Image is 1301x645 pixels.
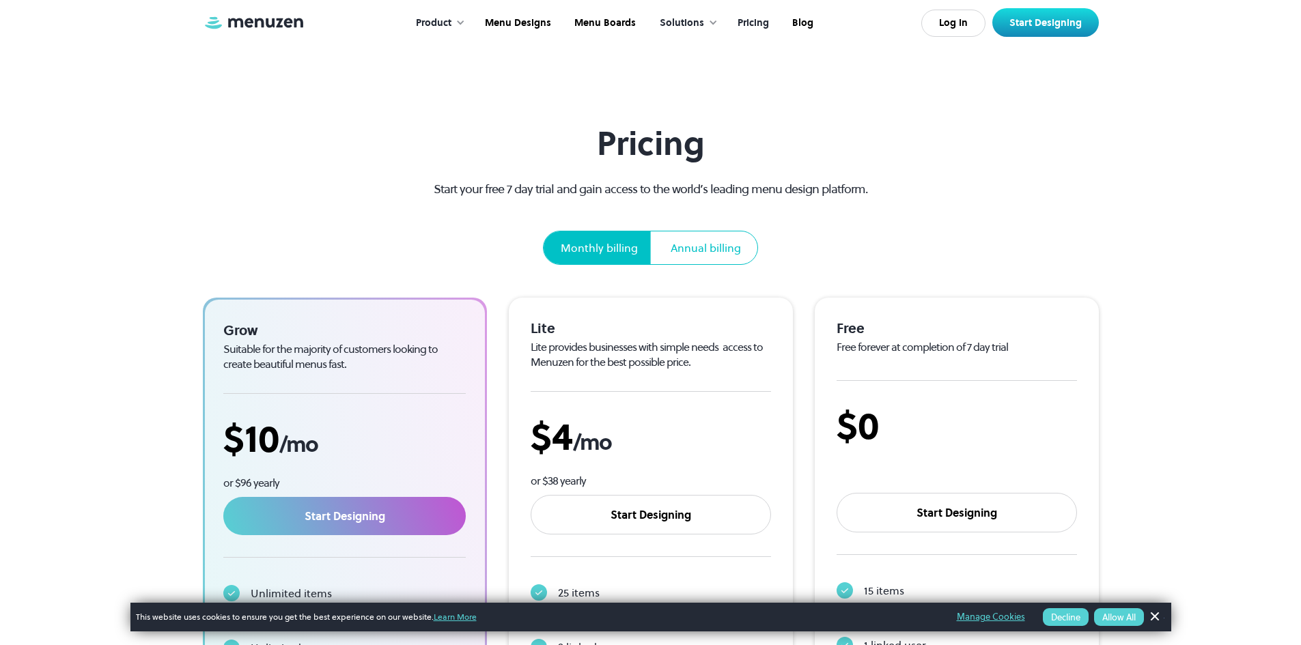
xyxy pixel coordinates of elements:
[223,476,466,491] div: or $96 yearly
[837,493,1077,532] a: Start Designing
[1144,607,1164,627] a: Dismiss Banner
[531,474,771,489] div: or $38 yearly
[416,16,451,31] div: Product
[864,582,904,599] div: 15 items
[402,2,472,44] div: Product
[223,416,466,461] div: $
[837,403,1077,448] div: $0
[573,427,611,457] span: /mo
[561,240,638,256] div: Monthly billing
[531,495,771,534] a: Start Designing
[1043,608,1089,626] button: Decline
[244,412,279,465] span: 10
[837,319,1077,337] div: Free
[531,340,771,369] div: Lite provides businesses with simple needs access to Menuzen for the best possible price.
[531,319,771,337] div: Lite
[921,10,985,37] a: Log In
[957,610,1025,625] a: Manage Cookies
[646,2,725,44] div: Solutions
[472,2,561,44] a: Menu Designs
[223,497,466,535] a: Start Designing
[561,2,646,44] a: Menu Boards
[251,585,332,601] div: Unlimited items
[531,414,771,459] div: $
[671,240,741,256] div: Annual billing
[223,342,466,371] div: Suitable for the majority of customers looking to create beautiful menus fast.
[223,321,466,339] div: Grow
[434,611,477,622] a: Learn More
[552,410,573,463] span: 4
[409,180,892,198] p: Start your free 7 day trial and gain access to the world’s leading menu design platform.
[136,611,938,623] span: This website uses cookies to ensure you get the best experience on our website.
[992,8,1099,37] a: Start Designing
[660,16,704,31] div: Solutions
[837,340,1077,355] div: Free forever at completion of 7 day trial
[1094,608,1144,626] button: Allow All
[409,124,892,163] h1: Pricing
[558,584,600,601] div: 25 items
[725,2,779,44] a: Pricing
[779,2,824,44] a: Blog
[279,429,318,459] span: /mo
